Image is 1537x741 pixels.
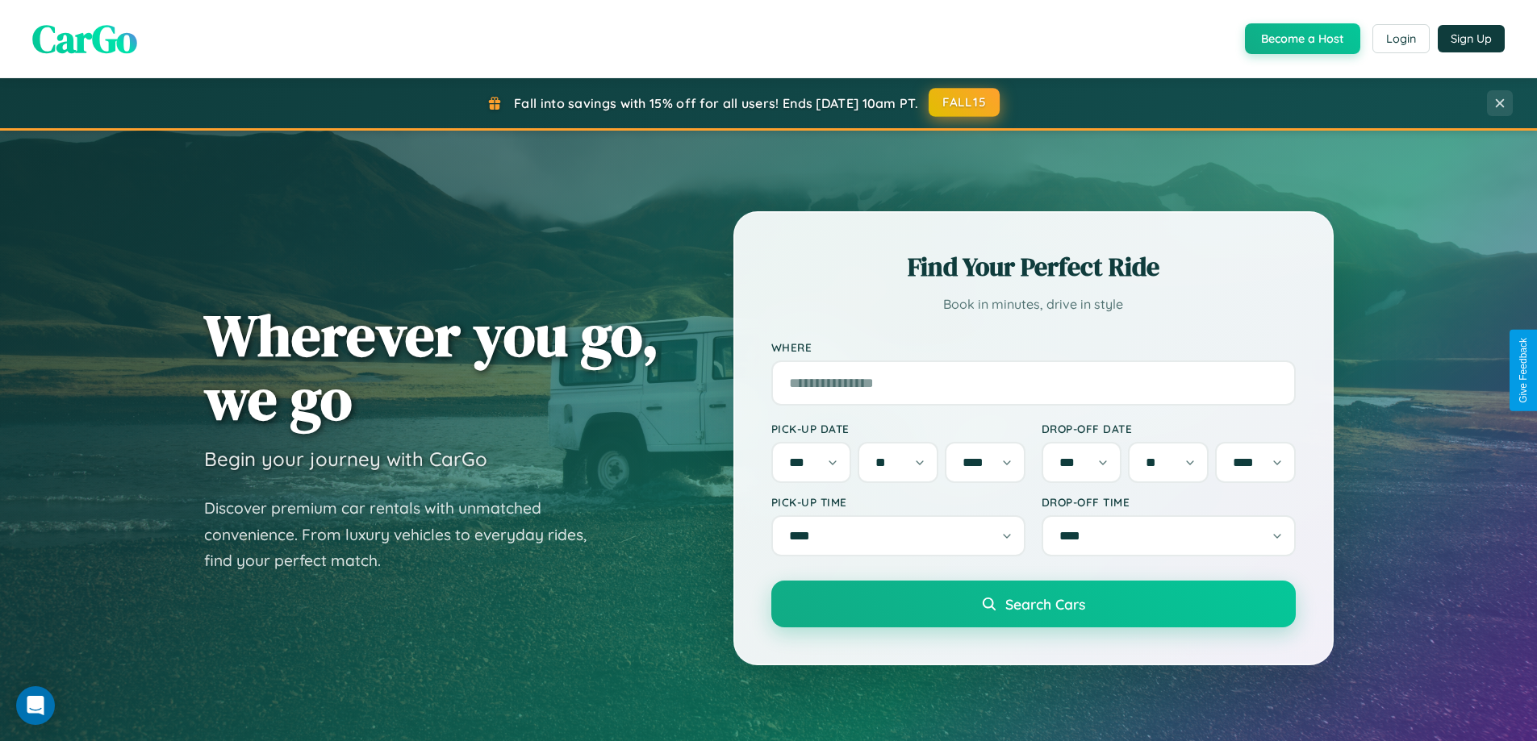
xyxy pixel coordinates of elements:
div: Open Intercom Messenger [16,686,55,725]
button: FALL15 [929,88,1000,117]
button: Sign Up [1438,25,1505,52]
button: Login [1372,24,1430,53]
h1: Wherever you go, we go [204,303,659,431]
p: Discover premium car rentals with unmatched convenience. From luxury vehicles to everyday rides, ... [204,495,608,574]
label: Pick-up Time [771,495,1025,509]
button: Search Cars [771,581,1296,627]
div: Give Feedback [1518,338,1529,403]
label: Pick-up Date [771,422,1025,435]
button: Become a Host [1245,23,1360,54]
h2: Find Your Perfect Ride [771,249,1296,285]
span: Fall into savings with 15% off for all users! Ends [DATE] 10am PT. [514,95,918,111]
label: Where [771,340,1296,354]
p: Book in minutes, drive in style [771,293,1296,316]
label: Drop-off Date [1042,422,1296,435]
h3: Begin your journey with CarGo [204,447,487,471]
span: Search Cars [1005,595,1085,613]
label: Drop-off Time [1042,495,1296,509]
span: CarGo [32,12,137,65]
